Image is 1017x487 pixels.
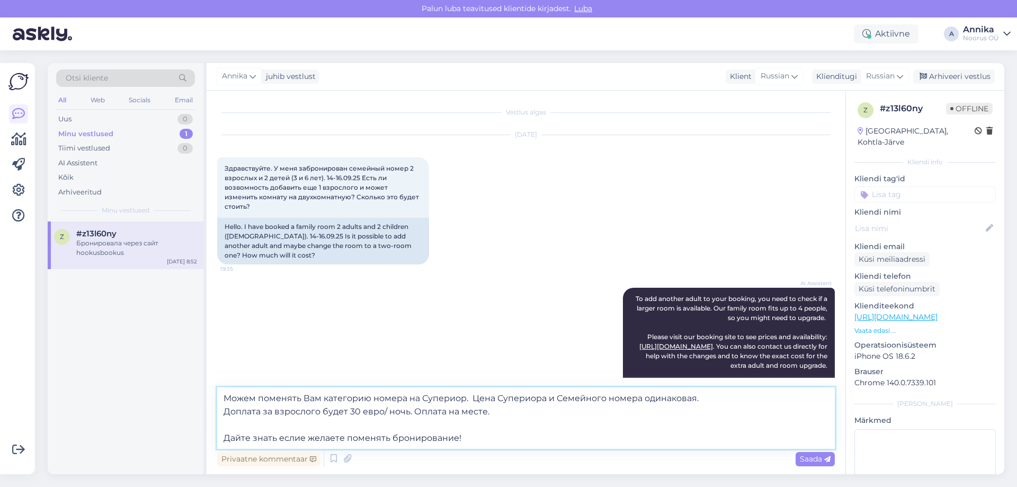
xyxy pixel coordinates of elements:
[854,300,996,312] p: Klienditeekond
[76,238,197,258] div: Бронировала через сайт hookusbookus
[854,282,940,296] div: Küsi telefoninumbrit
[812,71,857,82] div: Klienditugi
[946,103,993,114] span: Offline
[854,252,930,267] div: Küsi meiliaadressi
[217,218,429,264] div: Hello. I have booked a family room 2 adults and 2 children ([DEMOGRAPHIC_DATA]). 14-16.09.25 Is i...
[726,71,752,82] div: Klient
[913,69,995,84] div: Arhiveeri vestlus
[863,106,868,114] span: z
[167,258,197,265] div: [DATE] 8:52
[854,173,996,184] p: Kliendi tag'id
[854,271,996,282] p: Kliendi telefon
[177,114,193,125] div: 0
[854,207,996,218] p: Kliendi nimi
[855,223,984,234] input: Lisa nimi
[177,143,193,154] div: 0
[8,72,29,92] img: Askly Logo
[56,93,68,107] div: All
[854,415,996,426] p: Märkmed
[963,34,999,42] div: Noorus OÜ
[58,143,110,154] div: Tiimi vestlused
[854,187,996,202] input: Lisa tag
[173,93,195,107] div: Email
[127,93,153,107] div: Socials
[800,454,831,464] span: Saada
[854,157,996,167] div: Kliendi info
[944,26,959,41] div: A
[792,279,832,287] span: AI Assistent
[88,93,107,107] div: Web
[58,129,113,139] div: Minu vestlused
[854,399,996,409] div: [PERSON_NAME]
[854,366,996,377] p: Brauser
[636,295,829,369] span: To add another adult to your booking, you need to check if a larger room is available. Our family...
[858,126,975,148] div: [GEOGRAPHIC_DATA], Kohtla-Järve
[571,4,595,13] span: Luba
[854,24,918,43] div: Aktiivne
[854,351,996,362] p: iPhone OS 18.6.2
[854,377,996,388] p: Chrome 140.0.7339.101
[217,452,320,466] div: Privaatne kommentaar
[963,25,999,34] div: Annika
[854,340,996,351] p: Operatsioonisüsteem
[102,206,149,215] span: Minu vestlused
[761,70,789,82] span: Russian
[58,114,72,125] div: Uus
[58,158,97,169] div: AI Assistent
[180,129,193,139] div: 1
[854,312,938,322] a: [URL][DOMAIN_NAME]
[58,187,102,198] div: Arhiveeritud
[262,71,316,82] div: juhib vestlust
[963,25,1011,42] a: AnnikaNoorus OÜ
[217,387,835,449] textarea: Можем поменять Вам категорию номера на Супериор. Цена Супериора и Семейного номера одинаковая. До...
[60,233,64,241] span: z
[220,265,260,273] span: 19:35
[225,164,421,210] span: Здравствуйте. У меня забронирован семейный номер 2 взрослых и 2 детей (3 и 6 лет). 14-16.09.25 Ес...
[854,241,996,252] p: Kliendi email
[866,70,895,82] span: Russian
[76,229,117,238] span: #z13l60ny
[217,108,835,117] div: Vestlus algas
[66,73,108,84] span: Otsi kliente
[854,326,996,335] p: Vaata edasi ...
[58,172,74,183] div: Kõik
[222,70,247,82] span: Annika
[217,130,835,139] div: [DATE]
[880,102,946,115] div: # z13l60ny
[639,342,713,350] a: [URL][DOMAIN_NAME]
